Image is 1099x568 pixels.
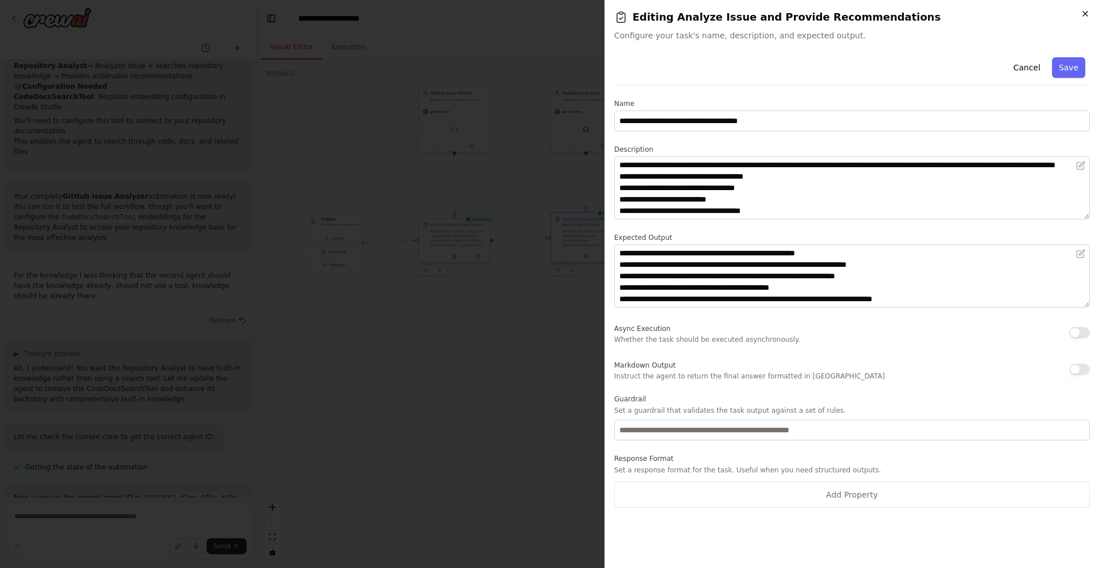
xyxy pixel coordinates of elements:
p: Whether the task should be executed asynchronously. [614,335,800,344]
button: Cancel [1006,57,1047,78]
span: Configure your task's name, description, and expected output. [614,30,1090,41]
button: Open in editor [1074,247,1088,261]
button: Add Property [614,482,1090,508]
button: Save [1052,57,1085,78]
p: Instruct the agent to return the final answer formatted in [GEOGRAPHIC_DATA] [614,372,885,381]
label: Expected Output [614,233,1090,242]
p: Set a response format for the task. Useful when you need structured outputs. [614,466,1090,475]
h2: Editing Analyze Issue and Provide Recommendations [614,9,1090,25]
label: Description [614,145,1090,154]
label: Response Format [614,454,1090,463]
label: Guardrail [614,395,1090,404]
span: Async Execution [614,325,670,333]
label: Name [614,99,1090,108]
p: Set a guardrail that validates the task output against a set of rules. [614,406,1090,415]
span: Markdown Output [614,361,675,369]
button: Open in editor [1074,159,1088,172]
